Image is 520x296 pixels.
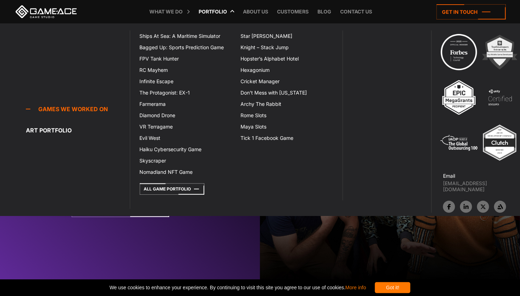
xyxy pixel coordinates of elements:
[437,4,506,19] a: Get in touch
[135,155,236,166] a: Skyscraper
[480,123,519,162] img: Top ar vr development company gaming 2025 game ace
[236,87,337,98] a: Don’t Mess with [US_STATE]
[481,78,520,117] img: 4
[236,76,337,87] a: Cricket Manager
[135,98,236,110] a: Farmerama
[135,53,236,64] a: FPV Tank Hunter
[140,183,204,195] a: All Game Portfolio
[375,282,410,293] div: Got it!
[26,123,129,137] a: Art portfolio
[236,132,337,144] a: Tick 1 Facebook Game
[236,42,337,53] a: Knight – Stack Jump
[236,64,337,76] a: Hexagonium
[135,64,236,76] a: RC Mayhem
[439,123,478,162] img: 5
[439,78,478,117] img: 3
[236,98,337,110] a: Archy The Rabbit
[135,121,236,132] a: VR Terragame
[135,132,236,144] a: Evil West
[480,33,519,72] img: 2
[135,30,236,42] a: Ships At Sea: A Maritime Simulator
[439,33,478,72] img: Technology council badge program ace 2025 game ace
[236,53,337,64] a: Hopster’s Alphabet Hotel
[135,76,236,87] a: Infinite Escape
[135,87,236,98] a: The Protagonist: EX-1
[135,110,236,121] a: Diamond Drone
[110,282,366,293] span: We use cookies to enhance your experience. By continuing to visit this site you agree to our use ...
[345,285,366,290] a: More info
[236,110,337,121] a: Rome Slots
[443,180,520,192] a: [EMAIL_ADDRESS][DOMAIN_NAME]
[236,30,337,42] a: Star [PERSON_NAME]
[236,121,337,132] a: Maya Slots
[135,166,236,178] a: Nomadland NFT Game
[135,144,236,155] a: Haiku Cybersecurity Game
[26,102,129,116] a: Games we worked on
[135,42,236,53] a: Bagged Up: Sports Prediction Game
[443,173,455,179] strong: Email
